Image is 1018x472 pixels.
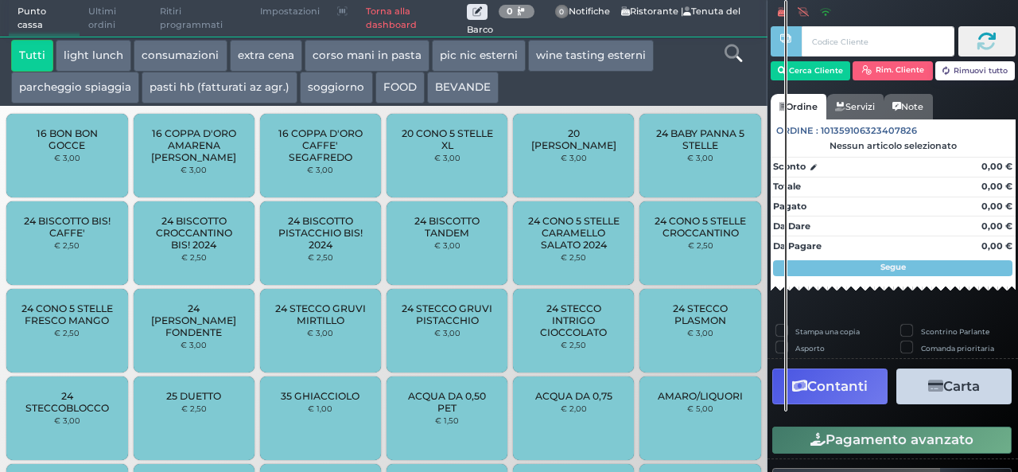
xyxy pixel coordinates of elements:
span: 24 STECCO PLASMON [653,302,748,326]
small: € 3,00 [434,240,460,250]
span: 16 BON BON GOCCE [20,127,115,151]
span: AMARO/LIQUORI [658,390,743,402]
button: FOOD [375,72,425,103]
button: soggiorno [300,72,372,103]
span: 24 BISCOTTO BIS! CAFFE' [20,215,115,239]
span: 35 GHIACCIOLO [281,390,359,402]
button: Cerca Cliente [771,61,851,80]
span: 24 CONO 5 STELLE CROCCANTINO [653,215,748,239]
button: pasti hb (fatturati az agr.) [142,72,297,103]
span: 20 [PERSON_NAME] [526,127,621,151]
small: € 3,00 [687,153,713,162]
small: € 5,00 [687,404,713,413]
span: Ordine : [776,124,818,138]
span: 24 BISCOTTO CROCCANTINO BIS! 2024 [146,215,241,251]
strong: Segue [880,262,906,272]
small: € 2,00 [561,404,587,413]
small: € 3,00 [181,340,207,349]
span: ACQUA DA 0,75 [535,390,612,402]
button: Rimuovi tutto [935,61,1016,80]
label: Comanda prioritaria [921,343,994,353]
a: Torna alla dashboard [356,1,467,37]
small: € 2,50 [688,240,713,250]
span: Ultimi ordini [80,1,151,37]
strong: Da Pagare [773,240,822,252]
button: pic nic esterni [432,40,526,72]
small: € 3,00 [687,328,713,337]
strong: 0,00 € [981,240,1012,252]
small: € 2,50 [54,240,80,250]
strong: 0,00 € [981,161,1012,172]
button: Tutti [11,40,53,72]
a: Servizi [826,94,884,119]
span: 0 [555,5,569,19]
button: BEVANDE [427,72,499,103]
small: € 1,00 [308,404,332,413]
span: 16 COPPA D'ORO CAFFE' SEGAFREDO [274,127,368,163]
small: € 2,50 [181,404,207,413]
span: 101359106323407826 [821,124,917,138]
button: Rim. Cliente [853,61,933,80]
small: € 2,50 [561,252,586,262]
small: € 2,50 [181,252,207,262]
span: 24 [PERSON_NAME] FONDENTE [146,302,241,338]
label: Asporto [795,343,825,353]
span: 24 CONO 5 STELLE CARAMELLO SALATO 2024 [526,215,621,251]
small: € 2,50 [561,340,586,349]
label: Scontrino Parlante [921,326,989,337]
span: 25 DUETTO [166,390,221,402]
span: 24 STECCO GRUVI MIRTILLO [274,302,368,326]
button: Pagamento avanzato [772,427,1012,454]
span: 16 COPPA D'ORO AMARENA [PERSON_NAME] [146,127,241,163]
button: light lunch [56,40,131,72]
small: € 3,00 [561,153,587,162]
b: 0 [507,6,513,17]
button: extra cena [230,40,302,72]
small: € 3,00 [54,153,80,162]
small: € 1,50 [435,415,459,425]
button: Contanti [772,369,888,404]
strong: 0,00 € [981,201,1012,212]
small: € 2,50 [308,252,333,262]
strong: 0,00 € [981,220,1012,232]
input: Codice Cliente [802,26,954,57]
span: ACQUA DA 0,50 PET [400,390,495,414]
label: Stampa una copia [795,326,860,337]
button: consumazioni [134,40,227,72]
strong: 0,00 € [981,181,1012,192]
small: € 3,00 [181,165,207,174]
button: corso mani in pasta [305,40,429,72]
a: Note [884,94,932,119]
small: € 3,00 [54,415,80,425]
span: Punto cassa [9,1,80,37]
small: € 2,50 [54,328,80,337]
a: Ordine [771,94,826,119]
span: 24 BABY PANNA 5 STELLE [653,127,748,151]
div: Nessun articolo selezionato [771,140,1016,151]
span: 24 STECCO GRUVI PISTACCHIO [400,302,495,326]
span: 24 BISCOTTO PISTACCHIO BIS! 2024 [274,215,368,251]
span: Ritiri programmati [151,1,251,37]
small: € 3,00 [307,328,333,337]
strong: Totale [773,181,801,192]
span: 24 CONO 5 STELLE FRESCO MANGO [20,302,115,326]
button: Carta [896,369,1012,404]
span: 24 BISCOTTO TANDEM [400,215,495,239]
strong: Da Dare [773,220,810,232]
span: 24 STECCOBLOCCO [20,390,115,414]
button: parcheggio spiaggia [11,72,139,103]
span: 24 STECCO INTRIGO CIOCCOLATO [526,302,621,338]
span: Impostazioni [251,1,328,23]
small: € 3,00 [434,153,460,162]
strong: Pagato [773,201,806,212]
strong: Sconto [773,160,806,174]
span: 20 CONO 5 STELLE XL [400,127,495,151]
small: € 3,00 [434,328,460,337]
button: wine tasting esterni [528,40,654,72]
small: € 3,00 [307,165,333,174]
